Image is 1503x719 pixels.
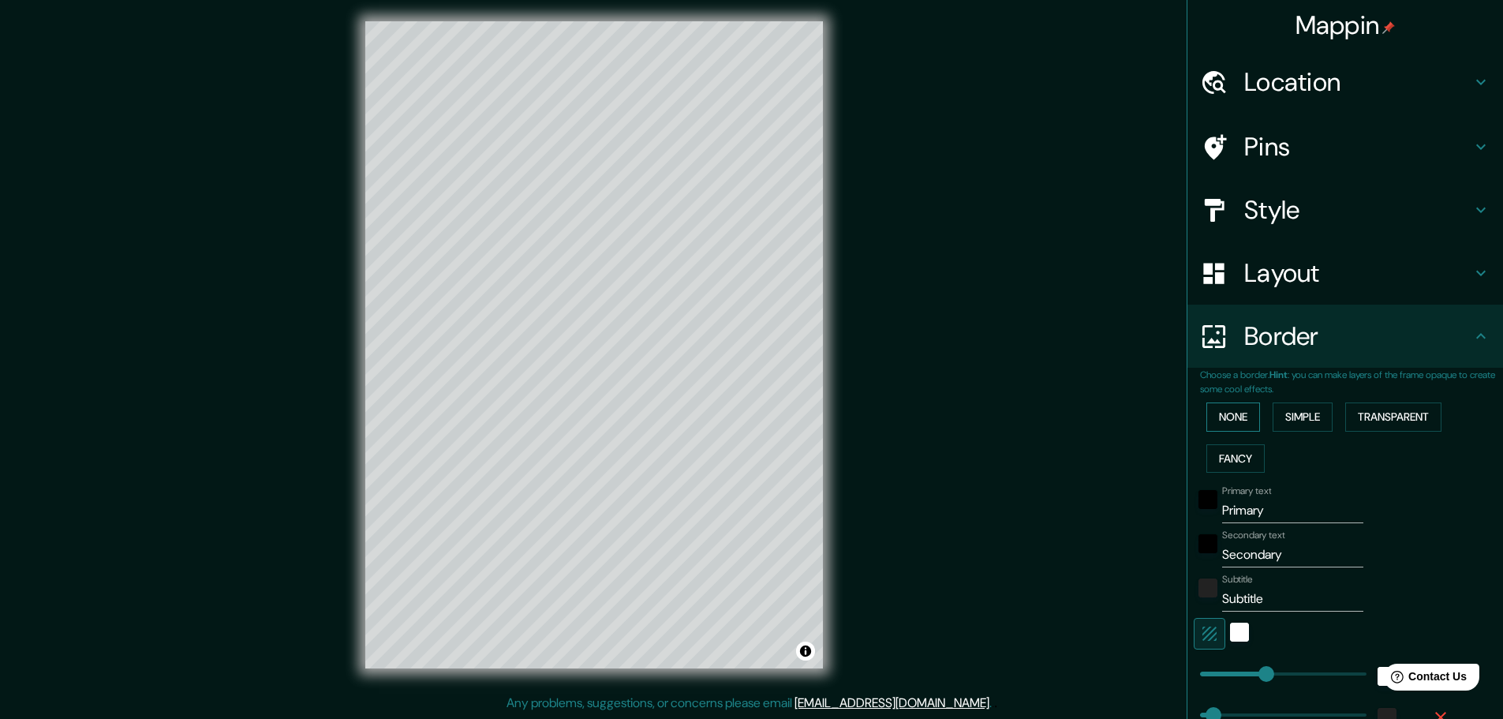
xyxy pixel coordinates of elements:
div: Location [1187,51,1503,114]
a: [EMAIL_ADDRESS][DOMAIN_NAME] [794,695,989,711]
div: Border [1187,305,1503,368]
button: black [1198,534,1217,553]
b: Hint [1269,369,1288,381]
p: Any problems, suggestions, or concerns please email . [507,694,992,713]
button: Simple [1273,403,1333,432]
label: Primary text [1222,485,1271,498]
h4: Layout [1244,257,1471,289]
h4: Style [1244,194,1471,226]
div: Style [1187,178,1503,242]
h4: Location [1244,66,1471,98]
label: Secondary text [1222,529,1285,542]
button: color-222222 [1198,579,1217,597]
label: Subtitle [1222,573,1253,586]
img: pin-icon.png [1382,21,1395,34]
h4: Border [1244,320,1471,352]
div: Pins [1187,115,1503,178]
button: Toggle attribution [796,642,815,661]
button: black [1198,490,1217,509]
h4: Pins [1244,131,1471,163]
button: None [1206,403,1260,432]
button: Fancy [1206,444,1265,474]
div: . [992,694,994,713]
div: Layout [1187,242,1503,305]
button: Transparent [1345,403,1441,432]
h4: Mappin [1295,9,1396,41]
iframe: Help widget launcher [1363,657,1486,702]
button: white [1230,623,1249,642]
div: . [994,694,997,713]
p: Choose a border. : you can make layers of the frame opaque to create some cool effects. [1200,368,1503,396]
